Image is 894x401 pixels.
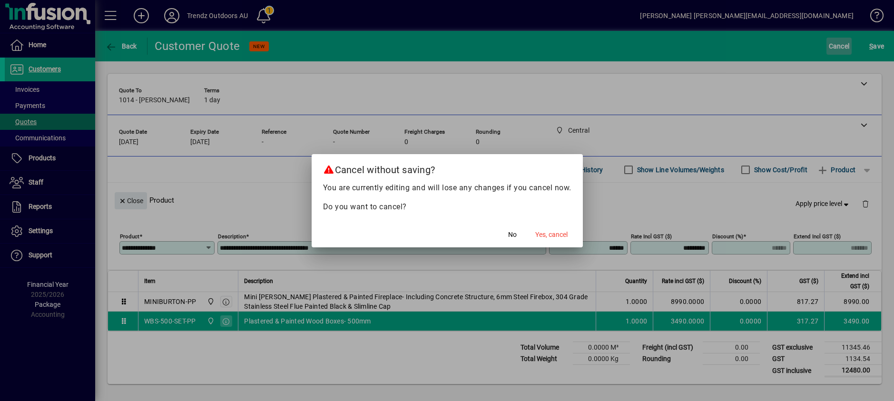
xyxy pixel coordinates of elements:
[312,154,583,182] h2: Cancel without saving?
[323,201,571,213] p: Do you want to cancel?
[497,226,528,244] button: No
[535,230,568,240] span: Yes, cancel
[531,226,571,244] button: Yes, cancel
[508,230,517,240] span: No
[323,182,571,194] p: You are currently editing and will lose any changes if you cancel now.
